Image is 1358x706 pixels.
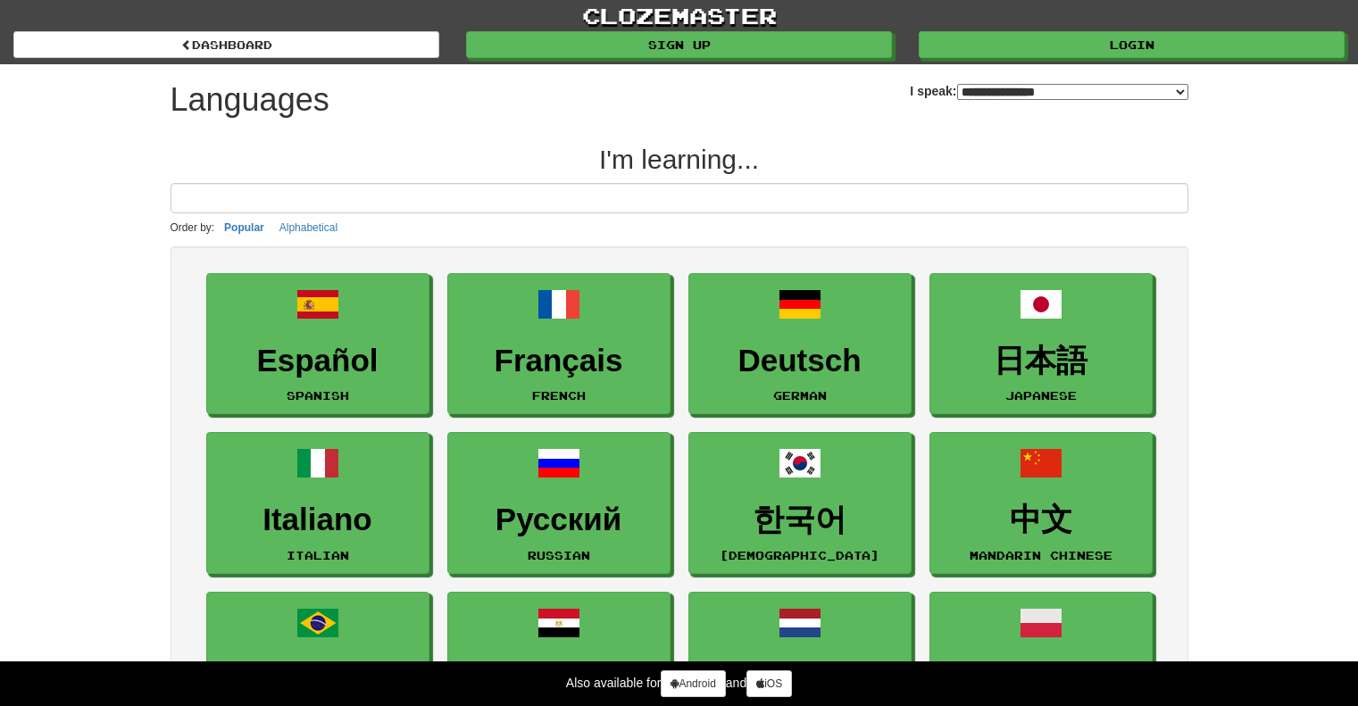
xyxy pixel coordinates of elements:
h3: 한국어 [698,503,902,537]
small: Italian [287,549,349,561]
h3: Español [216,344,420,378]
a: 한국어[DEMOGRAPHIC_DATA] [688,432,912,574]
a: DeutschGerman [688,273,912,415]
a: Sign up [466,31,892,58]
a: 日本語Japanese [929,273,1153,415]
h2: I'm learning... [171,145,1188,174]
h3: Français [457,344,661,378]
h3: 中文 [939,503,1143,537]
a: РусскийRussian [447,432,671,574]
a: dashboard [13,31,439,58]
button: Popular [219,218,270,237]
small: Japanese [1005,389,1077,402]
small: Mandarin Chinese [970,549,1112,561]
select: I speak: [957,84,1188,100]
small: Spanish [287,389,349,402]
h3: 日本語 [939,344,1143,378]
small: German [773,389,827,402]
small: [DEMOGRAPHIC_DATA] [720,549,879,561]
a: FrançaisFrench [447,273,671,415]
small: Russian [528,549,590,561]
a: Login [919,31,1345,58]
a: ItalianoItalian [206,432,429,574]
label: I speak: [910,82,1187,100]
h3: Italiano [216,503,420,537]
h3: Deutsch [698,344,902,378]
a: iOS [746,670,792,697]
a: Android [661,670,725,697]
h1: Languages [171,82,329,118]
a: 中文Mandarin Chinese [929,432,1153,574]
h3: Русский [457,503,661,537]
button: Alphabetical [274,218,343,237]
small: French [532,389,586,402]
small: Order by: [171,221,215,234]
a: EspañolSpanish [206,273,429,415]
